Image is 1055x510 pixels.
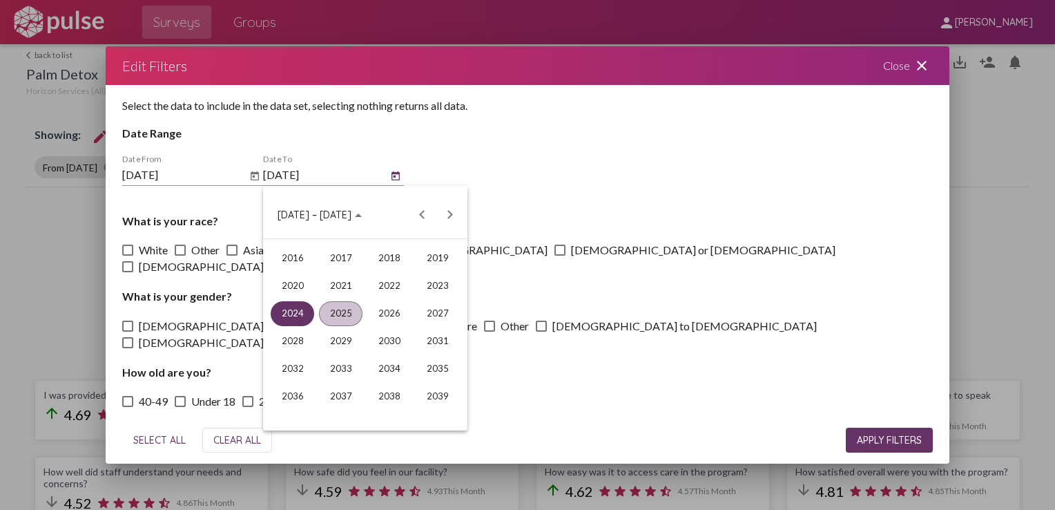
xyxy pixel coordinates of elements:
td: 2035 [414,355,462,383]
div: 2028 [271,329,314,354]
div: 2030 [367,329,411,354]
td: 2019 [414,245,462,272]
td: 2025 [317,300,365,328]
div: 2035 [416,357,459,381]
div: 2038 [367,384,411,409]
td: 2023 [414,272,462,300]
td: 2034 [365,355,414,383]
td: 2027 [414,300,462,328]
div: 2019 [416,246,459,271]
td: 2024 [269,300,317,328]
div: 2037 [319,384,362,409]
div: 2018 [367,246,411,271]
div: 2031 [416,329,459,354]
td: 2021 [317,272,365,300]
td: 2036 [269,383,317,410]
div: 2029 [319,329,362,354]
button: Previous 24 years [409,201,436,229]
td: 2031 [414,328,462,355]
div: 2034 [367,357,411,381]
div: 2020 [271,274,314,299]
td: 2032 [269,355,317,383]
div: 2016 [271,246,314,271]
div: 2036 [271,384,314,409]
div: 2017 [319,246,362,271]
td: 2037 [317,383,365,410]
div: 2025 [319,301,362,326]
div: 2039 [416,384,459,409]
td: 2039 [414,383,462,410]
div: 2021 [319,274,362,299]
button: Next 24 years [436,201,464,229]
td: 2020 [269,272,317,300]
td: 2033 [317,355,365,383]
div: 2022 [367,274,411,299]
td: 2018 [365,245,414,272]
td: 2029 [317,328,365,355]
td: 2022 [365,272,414,300]
span: [DATE] – [DATE] [278,209,351,222]
td: 2028 [269,328,317,355]
td: 2038 [365,383,414,410]
td: 2017 [317,245,365,272]
div: 2023 [416,274,459,299]
div: 2033 [319,357,362,381]
div: 2024 [271,301,314,326]
td: 2030 [365,328,414,355]
div: 2026 [367,301,411,326]
td: 2026 [365,300,414,328]
button: Choose date [267,201,373,229]
td: 2016 [269,245,317,272]
div: 2027 [416,301,459,326]
div: 2032 [271,357,314,381]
